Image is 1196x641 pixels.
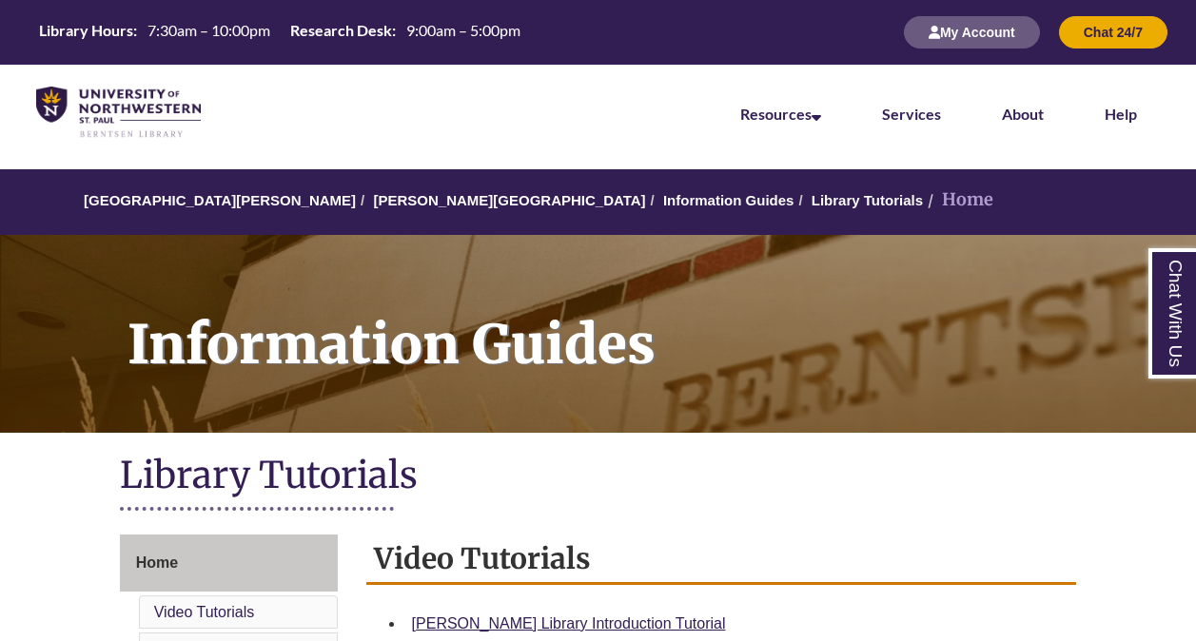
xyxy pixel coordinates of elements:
[882,105,941,123] a: Services
[1105,105,1137,123] a: Help
[1059,24,1167,40] a: Chat 24/7
[412,615,726,631] a: [PERSON_NAME] Library Introduction Tutorial
[904,24,1040,40] a: My Account
[923,186,993,214] li: Home
[147,21,270,39] span: 7:30am – 10:00pm
[1002,105,1044,123] a: About
[31,20,528,44] table: Hours Today
[740,105,821,123] a: Resources
[154,604,255,620] a: Video Tutorials
[904,16,1040,49] button: My Account
[812,192,923,208] a: Library Tutorials
[120,534,338,592] a: Home
[31,20,140,41] th: Library Hours:
[107,235,1196,408] h1: Information Guides
[36,87,201,139] img: UNWSP Library Logo
[283,20,399,41] th: Research Desk:
[120,452,1077,502] h1: Library Tutorials
[366,534,1077,585] h2: Video Tutorials
[373,192,645,208] a: [PERSON_NAME][GEOGRAPHIC_DATA]
[663,192,794,208] a: Information Guides
[136,554,178,571] span: Home
[1059,16,1167,49] button: Chat 24/7
[31,20,528,46] a: Hours Today
[84,192,356,208] a: [GEOGRAPHIC_DATA][PERSON_NAME]
[406,21,520,39] span: 9:00am – 5:00pm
